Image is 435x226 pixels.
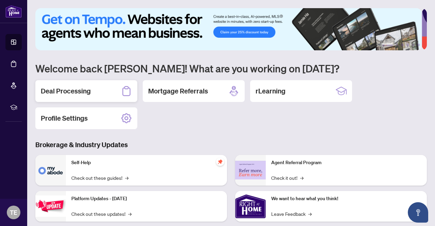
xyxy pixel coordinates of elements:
p: We want to hear what you think! [271,195,421,203]
img: Platform Updates - July 21, 2025 [35,195,66,217]
a: Check it out!→ [271,174,303,181]
span: pushpin [216,158,224,166]
h2: Profile Settings [41,114,88,123]
span: TE [10,208,17,217]
button: 4 [406,44,409,46]
a: Check out these guides!→ [71,174,128,181]
h2: rLearning [256,86,285,96]
img: Slide 0 [35,8,422,50]
img: We want to hear what you think! [235,191,266,222]
a: Check out these updates!→ [71,210,132,218]
h3: Brokerage & Industry Updates [35,140,427,150]
h1: Welcome back [PERSON_NAME]! What are you working on [DATE]? [35,62,427,75]
p: Platform Updates - [DATE] [71,195,222,203]
img: Self-Help [35,155,66,186]
button: 5 [412,44,415,46]
span: → [125,174,128,181]
span: → [308,210,312,218]
img: logo [5,5,22,18]
button: 2 [396,44,398,46]
img: Agent Referral Program [235,161,266,179]
h2: Deal Processing [41,86,91,96]
a: Leave Feedback→ [271,210,312,218]
button: 1 [382,44,393,46]
p: Agent Referral Program [271,159,421,167]
p: Self-Help [71,159,222,167]
h2: Mortgage Referrals [148,86,208,96]
span: → [128,210,132,218]
button: 3 [401,44,404,46]
button: 6 [417,44,420,46]
button: Open asap [408,202,428,223]
span: → [300,174,303,181]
